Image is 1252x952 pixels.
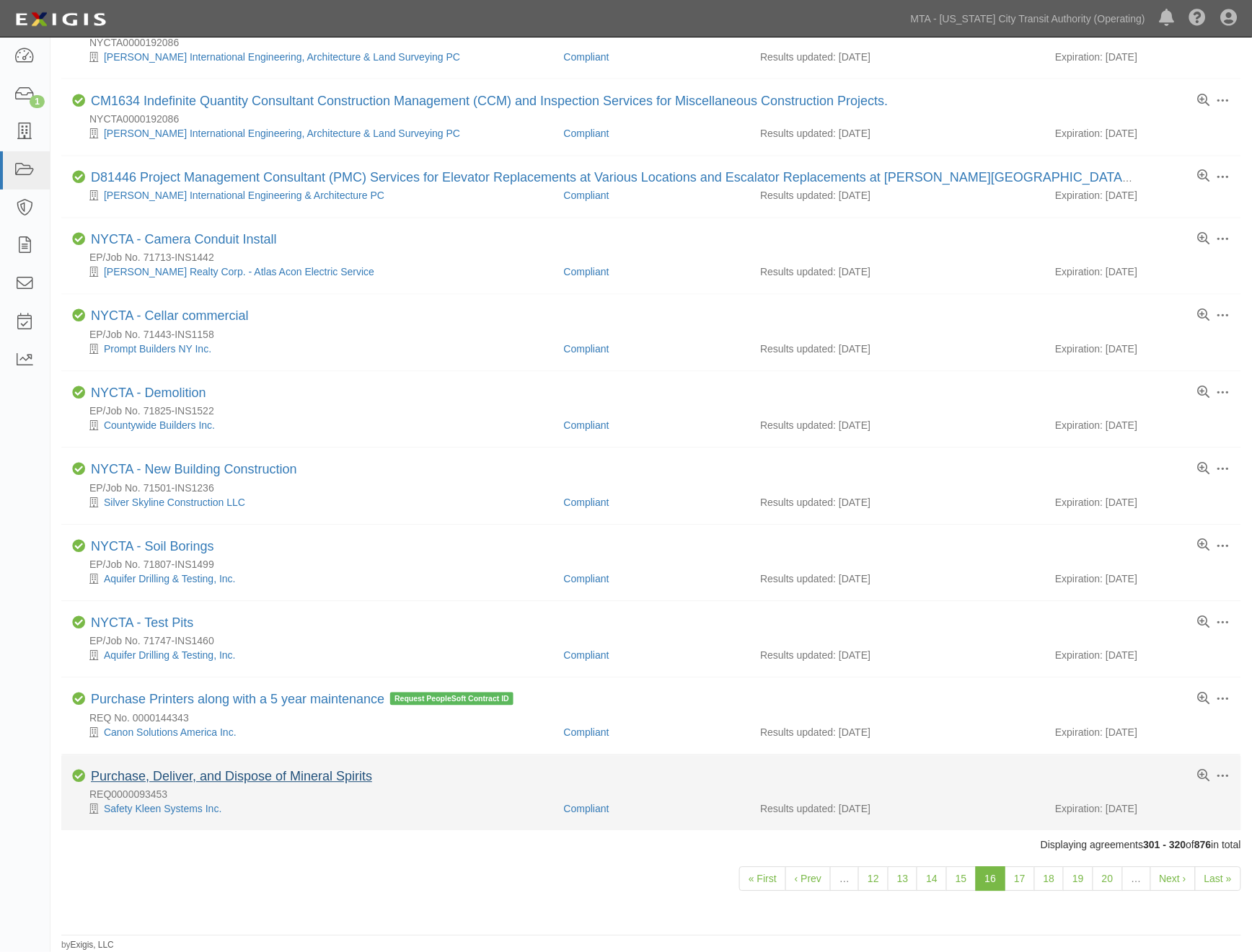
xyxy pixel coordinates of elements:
div: EP/Job No. 71713-INS1442 [72,251,1241,265]
a: Compliant [564,128,609,140]
img: Logo [11,6,110,32]
i: Compliant [72,770,85,783]
i: Compliant [72,94,85,107]
a: 19 [1063,867,1093,891]
div: Prompt Builders NY Inc. [72,342,553,357]
a: Safety Kleen Systems Inc. [104,804,221,815]
a: Canon Solutions America Inc. [104,727,237,739]
a: Compliant [564,190,609,202]
a: … [1122,867,1151,891]
i: Compliant [72,310,85,323]
a: CM1634 Indefinite Quantity Consultant Construction Management (CCM) and Inspection Services for M... [91,94,889,108]
div: 1 [30,95,45,108]
i: Help Center - Complianz [1189,10,1207,27]
a: 12 [858,867,889,891]
div: Results updated: [DATE] [760,572,1033,587]
div: NYCTA - Cellar commercial [91,309,249,325]
a: ‹ Prev [785,867,831,891]
div: NYCTA0000192086 [72,35,1241,50]
a: [PERSON_NAME] International Engineering, Architecture & Land Surveying PC [104,51,460,63]
a: 13 [888,867,918,891]
a: NYCTA - Demolition [91,386,206,401]
a: Last » [1195,867,1241,891]
a: Aquifer Drilling & Testing, Inc. [104,574,236,585]
div: D81446 Project Management Consultant (PMC) Services for Elevator Replacements at Various Location... [91,171,1133,187]
a: Compliant [564,267,609,278]
a: View results summary [1198,94,1210,107]
a: NYCTA - New Building Construction [91,463,297,477]
div: Expiration: [DATE] [1055,419,1230,433]
div: SL Green Realty Corp. - Atlas Acon Electric Service [72,265,553,280]
div: EP/Job No. 71443-INS1158 [72,328,1241,342]
a: 15 [946,867,977,891]
a: View results summary [1198,693,1210,706]
a: View results summary [1198,233,1210,246]
a: 17 [1005,867,1035,891]
div: EP/Job No. 71825-INS1522 [72,404,1241,419]
a: 18 [1034,867,1064,891]
div: Expiration: [DATE] [1055,572,1230,587]
a: Compliant [564,650,609,662]
a: MTA - [US_STATE] City Transit Authority (Operating) [904,4,1152,33]
div: Results updated: [DATE] [760,649,1033,663]
div: Aquifer Drilling & Testing, Inc. [72,649,553,663]
div: Countywide Builders Inc. [72,419,553,433]
div: Expiration: [DATE] [1055,342,1230,357]
a: … [830,867,859,891]
div: CM1634 Indefinite Quantity Consultant Construction Management (CCM) and Inspection Services for M... [91,94,889,110]
a: Prompt Builders NY Inc. [104,344,211,355]
div: Expiration: [DATE] [1055,496,1230,510]
a: Purchase Printers along with a 5 year maintenance [91,693,384,707]
a: Compliant [564,804,609,815]
div: Displaying agreements of in total [50,838,1252,853]
a: 16 [976,867,1006,891]
div: Silver Skyline Construction LLC [72,496,553,510]
a: Compliant [564,727,609,739]
a: [PERSON_NAME] International Engineering, Architecture & Land Surveying PC [104,128,460,140]
div: REQ No. 0000144343 [72,711,1241,726]
div: Results updated: [DATE] [760,127,1033,141]
a: Exigis, LLC [71,940,114,951]
a: Silver Skyline Construction LLC [104,497,245,509]
div: Expiration: [DATE] [1055,50,1230,64]
a: Compliant [564,344,609,355]
a: NYCTA - Cellar commercial [91,309,249,324]
div: Safety Kleen Systems Inc. [72,802,553,817]
a: « First [739,867,786,891]
div: NYCTA - Soil Borings [91,540,214,556]
div: Expiration: [DATE] [1055,127,1230,141]
div: Expiration: [DATE] [1055,265,1230,280]
div: Results updated: [DATE] [760,802,1033,817]
a: Compliant [564,51,609,63]
a: Compliant [564,574,609,585]
a: Countywide Builders Inc. [104,420,215,432]
a: NYCTA - Camera Conduit Install [91,233,277,247]
div: NYCTA - Camera Conduit Install [91,233,277,249]
div: Expiration: [DATE] [1055,649,1230,663]
div: Purchase Printers along with a 5 year maintenance [91,693,513,708]
i: Compliant [72,233,85,246]
div: T.Y. Lin International Engineering, Architecture & Land Surveying PC [72,50,553,64]
div: Expiration: [DATE] [1055,802,1230,817]
div: Results updated: [DATE] [760,342,1033,357]
div: NYCTA - New Building Construction [91,463,297,479]
div: Results updated: [DATE] [760,189,1033,203]
a: View results summary [1198,617,1210,630]
div: NYCTA - Test Pits [91,616,193,632]
a: [PERSON_NAME] Realty Corp. - Atlas Acon Electric Service [104,267,374,278]
div: T.Y. Lin International Engineering, Architecture & Land Surveying PC [72,127,553,141]
div: REQ0000093453 [72,788,1241,802]
a: View results summary [1198,770,1210,783]
div: Results updated: [DATE] [760,419,1033,433]
b: 301 - 320 [1144,840,1186,851]
a: [PERSON_NAME] International Engineering & Architecture PC [104,190,384,202]
i: Compliant [72,172,85,184]
a: View results summary [1198,463,1210,476]
div: Purchase, Deliver, and Dispose of Mineral Spirits [91,770,372,786]
a: View results summary [1198,310,1210,323]
span: Request PeopleSoft Contract ID [390,693,513,706]
div: EP/Job No. 71747-INS1460 [72,634,1241,649]
i: Compliant [72,463,85,476]
div: Results updated: [DATE] [760,265,1033,280]
div: NYCTA0000192086 [72,112,1241,127]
